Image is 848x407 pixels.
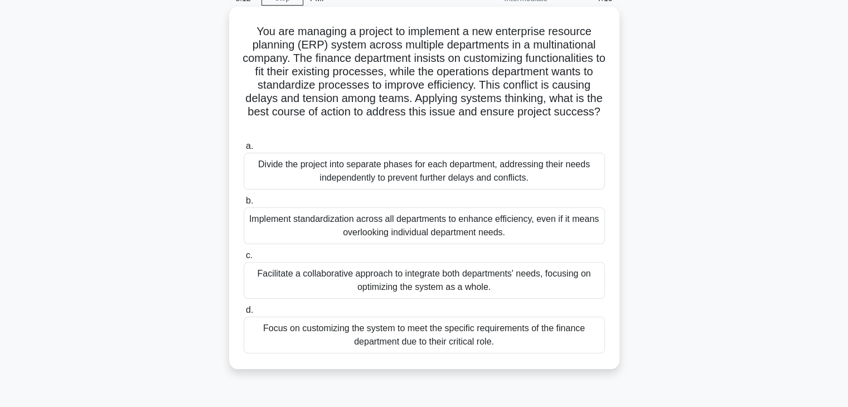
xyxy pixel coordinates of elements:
span: b. [246,196,253,205]
span: c. [246,250,253,260]
span: a. [246,141,253,151]
div: Divide the project into separate phases for each department, addressing their needs independently... [244,153,605,190]
div: Implement standardization across all departments to enhance efficiency, even if it means overlook... [244,207,605,244]
span: d. [246,305,253,314]
div: Facilitate a collaborative approach to integrate both departments' needs, focusing on optimizing ... [244,262,605,299]
h5: You are managing a project to implement a new enterprise resource planning (ERP) system across mu... [243,25,606,133]
div: Focus on customizing the system to meet the specific requirements of the finance department due t... [244,317,605,353]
